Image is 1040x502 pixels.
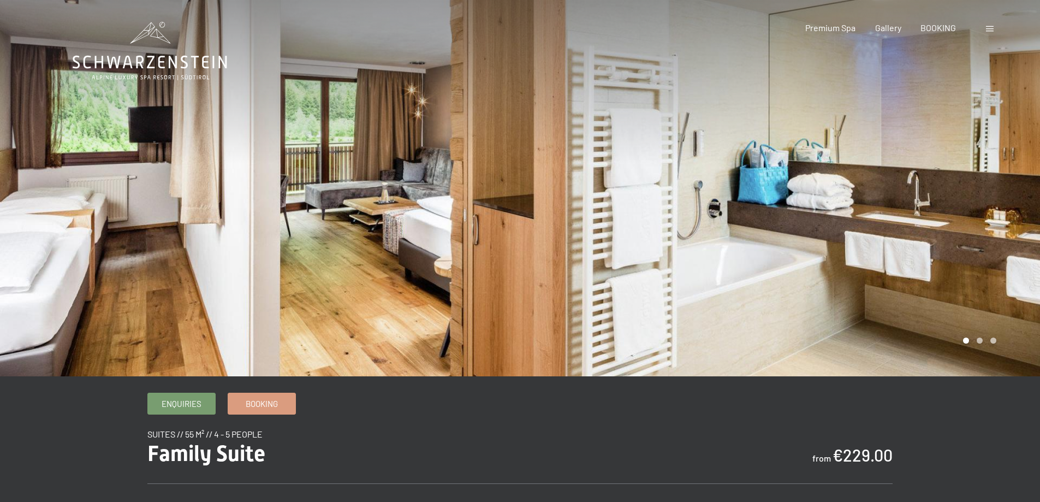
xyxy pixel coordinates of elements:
a: Premium Spa [805,22,855,33]
span: Booking [246,398,278,410]
a: Booking [228,393,295,414]
span: Family Suite [147,441,265,466]
span: Suites // 55 m² // 4 - 5 People [147,429,263,439]
a: BOOKING [920,22,956,33]
a: Enquiries [148,393,215,414]
a: Gallery [875,22,901,33]
b: €229.00 [833,445,893,465]
span: from [812,453,831,463]
span: Enquiries [162,398,201,410]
